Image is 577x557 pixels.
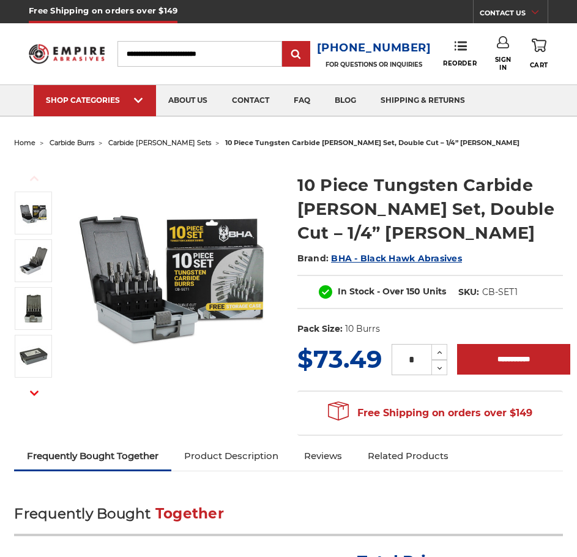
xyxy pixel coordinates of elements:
span: Free Shipping on orders over $149 [328,401,532,425]
span: Reorder [443,59,477,67]
a: carbide [PERSON_NAME] sets [108,138,211,147]
dd: CB-SET1 [482,286,518,299]
input: Submit [284,42,308,67]
a: Frequently Bought Together [14,443,171,469]
span: Sign In [493,56,513,72]
img: BHA Carbide Burr 10 Piece Set, Double Cut with 1/4" Shanks [68,166,280,378]
h1: 10 Piece Tungsten Carbide [PERSON_NAME] Set, Double Cut – 1/4” [PERSON_NAME] [297,173,563,245]
a: Cart [530,36,548,71]
button: Previous [20,165,49,192]
img: burs for metal grinding pack [18,341,49,372]
a: shipping & returns [368,85,477,116]
span: $73.49 [297,344,382,374]
p: FOR QUESTIONS OR INQUIRIES [317,61,431,69]
a: Product Description [171,443,291,469]
dt: SKU: [458,286,479,299]
img: 10 piece tungsten carbide double cut burr kit [18,245,49,276]
a: contact [220,85,281,116]
span: Frequently Bought [14,505,151,522]
span: Units [423,286,446,297]
img: carbide bit pack [18,293,49,324]
a: [PHONE_NUMBER] [317,39,431,57]
img: Empire Abrasives [29,39,105,69]
span: Brand: [297,253,329,264]
img: BHA Carbide Burr 10 Piece Set, Double Cut with 1/4" Shanks [18,198,49,228]
a: Reorder [443,40,477,67]
span: Cart [530,61,548,69]
a: Related Products [355,443,461,469]
dd: 10 Burrs [345,323,380,335]
a: blog [322,85,368,116]
span: 10 piece tungsten carbide [PERSON_NAME] set, double cut – 1/4” [PERSON_NAME] [225,138,519,147]
a: CONTACT US [480,6,548,23]
a: carbide burrs [50,138,94,147]
div: SHOP CATEGORIES [46,95,144,105]
span: In Stock [338,286,374,297]
span: Together [155,505,224,522]
a: BHA - Black Hawk Abrasives [331,253,462,264]
span: 150 [406,286,420,297]
a: about us [156,85,220,116]
dt: Pack Size: [297,323,343,335]
span: - Over [377,286,404,297]
button: Next [20,380,49,406]
a: faq [281,85,322,116]
a: home [14,138,35,147]
a: Reviews [291,443,355,469]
